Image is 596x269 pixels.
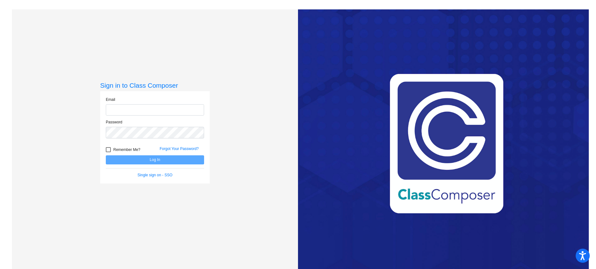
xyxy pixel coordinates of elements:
[106,97,115,102] label: Email
[106,119,122,125] label: Password
[106,155,204,164] button: Log In
[113,146,140,153] span: Remember Me?
[137,173,172,177] a: Single sign on - SSO
[160,147,199,151] a: Forgot Your Password?
[100,81,210,89] h3: Sign in to Class Composer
